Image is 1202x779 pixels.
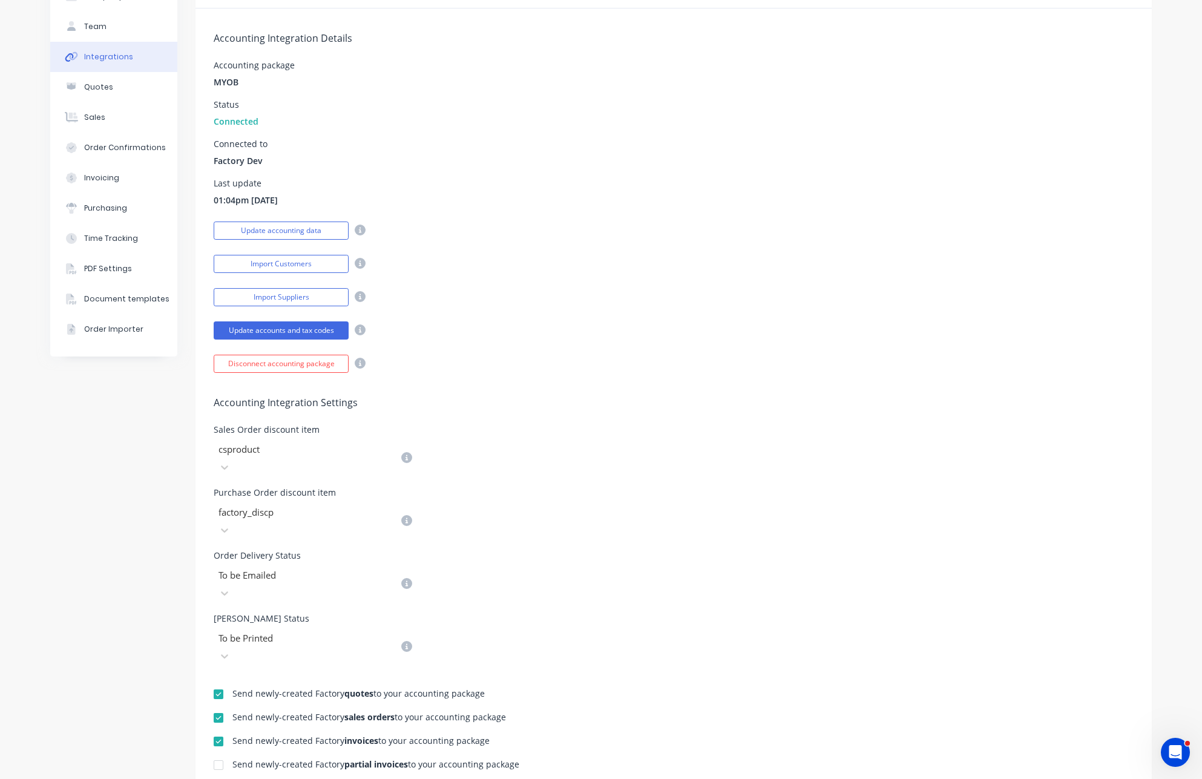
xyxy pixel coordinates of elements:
[344,711,395,723] b: sales orders
[214,355,349,373] button: Disconnect accounting package
[214,61,295,70] div: Accounting package
[214,321,349,340] button: Update accounts and tax codes
[214,288,349,306] button: Import Suppliers
[214,100,258,109] div: Status
[214,76,238,88] span: MYOB
[50,254,177,284] button: PDF Settings
[214,194,278,206] span: 01:04pm [DATE]
[214,222,349,240] button: Update accounting data
[50,314,177,344] button: Order Importer
[84,82,113,93] div: Quotes
[232,760,519,769] div: Send newly-created Factory to your accounting package
[214,179,278,188] div: Last update
[50,284,177,314] button: Document templates
[214,115,258,128] span: Connected
[214,397,1134,409] h5: Accounting Integration Settings
[50,163,177,193] button: Invoicing
[84,233,138,244] div: Time Tracking
[50,133,177,163] button: Order Confirmations
[84,173,119,183] div: Invoicing
[214,488,412,497] div: Purchase Order discount item
[214,614,412,623] div: [PERSON_NAME] Status
[344,758,408,770] b: partial invoices
[50,72,177,102] button: Quotes
[214,551,412,560] div: Order Delivery Status
[84,112,105,123] div: Sales
[84,21,107,32] div: Team
[84,142,166,153] div: Order Confirmations
[50,42,177,72] button: Integrations
[1161,738,1190,767] iframe: Intercom live chat
[50,193,177,223] button: Purchasing
[84,263,132,274] div: PDF Settings
[344,735,378,746] b: invoices
[214,426,412,434] div: Sales Order discount item
[214,154,263,167] span: Factory Dev
[214,255,349,273] button: Import Customers
[344,688,373,699] b: quotes
[232,689,485,698] div: Send newly-created Factory to your accounting package
[50,12,177,42] button: Team
[214,140,268,148] div: Connected to
[214,33,1134,44] h5: Accounting Integration Details
[50,102,177,133] button: Sales
[84,324,143,335] div: Order Importer
[84,51,133,62] div: Integrations
[232,737,490,745] div: Send newly-created Factory to your accounting package
[50,223,177,254] button: Time Tracking
[84,294,169,304] div: Document templates
[84,203,127,214] div: Purchasing
[232,713,506,721] div: Send newly-created Factory to your accounting package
